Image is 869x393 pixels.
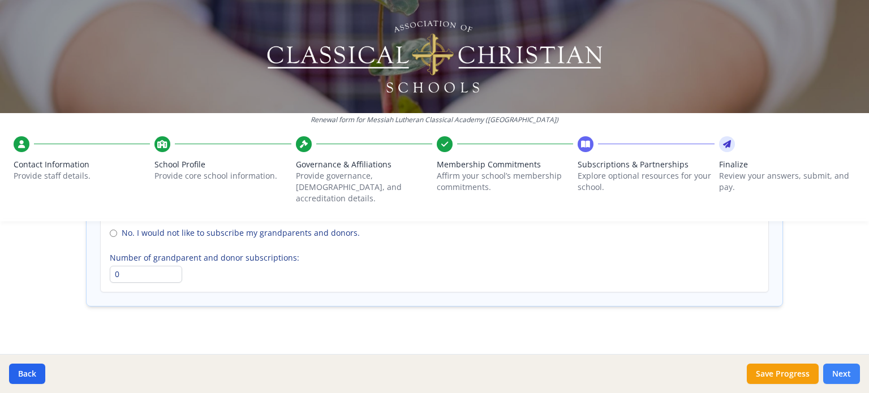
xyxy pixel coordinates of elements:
button: Next [823,364,860,384]
p: Provide staff details. [14,170,150,182]
p: Review your answers, submit, and pay. [719,170,855,193]
span: Finalize [719,159,855,170]
label: Number of grandparent and donor subscriptions: [110,252,759,264]
p: Provide core school information. [154,170,291,182]
span: Membership Commitments [437,159,573,170]
p: Affirm your school’s membership commitments. [437,170,573,193]
input: No. I would not like to subscribe my grandparents and donors. [110,230,117,237]
p: Provide governance, [DEMOGRAPHIC_DATA], and accreditation details. [296,170,432,204]
span: Contact Information [14,159,150,170]
span: No. I would not like to subscribe my grandparents and donors. [122,227,360,239]
button: Save Progress [747,364,819,384]
img: Logo [265,17,604,96]
button: Back [9,364,45,384]
span: Subscriptions & Partnerships [578,159,714,170]
span: Governance & Affiliations [296,159,432,170]
p: Explore optional resources for your school. [578,170,714,193]
span: School Profile [154,159,291,170]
